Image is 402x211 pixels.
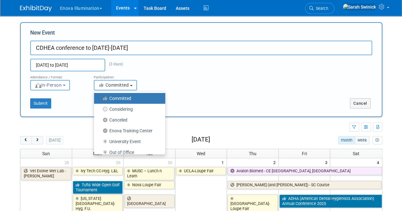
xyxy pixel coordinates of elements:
[97,137,159,146] label: University Event
[94,71,148,80] div: Participation:
[46,136,63,144] button: [DATE]
[228,181,381,189] a: [PERSON_NAME] (and [PERSON_NAME]) - SC Course
[20,136,32,144] button: prev
[105,62,123,66] span: (3 days)
[97,94,159,102] label: Committed
[305,3,334,14] a: Search
[20,5,52,12] img: ExhibitDay
[249,151,256,156] span: Thu
[353,151,359,156] span: Sat
[64,158,72,166] span: 28
[273,158,278,166] span: 2
[115,158,123,166] span: 29
[376,158,382,166] span: 4
[314,6,328,11] span: Search
[30,41,372,55] input: Name of Trade Show / Conference
[338,136,355,144] button: month
[94,80,137,90] button: Committed
[97,148,159,156] label: Out of Office
[73,167,123,175] a: Ivy Tech CC-Hyg. L&L
[30,80,70,90] button: In-Person
[279,195,382,208] a: ADHA (American Dental Hygienists Association) Annual Conference 2025
[30,71,84,80] div: Attendance / Format:
[176,167,226,175] a: UCLA-Loupe Fair
[30,59,105,71] input: Start Date - End Date
[30,98,51,109] button: Submit
[375,138,379,142] i: Personalize Calendar
[30,29,55,39] label: New Event
[372,136,382,144] button: myCustomButton
[93,151,102,156] span: Mon
[221,158,227,166] span: 1
[31,136,43,144] button: next
[124,181,174,189] a: Nova Loupe Fair
[35,82,62,88] span: In-Person
[42,151,50,156] span: Sun
[167,158,175,166] span: 30
[97,127,159,135] label: Enova Training Center
[98,82,129,88] span: Committed
[355,136,369,144] button: week
[228,167,382,175] a: Avalon Biomed - CE [GEOGRAPHIC_DATA], [GEOGRAPHIC_DATA]
[191,136,210,143] h2: [DATE]
[21,167,71,180] a: Vet Evolve Wet Lab - [PERSON_NAME]
[124,195,174,208] a: [GEOGRAPHIC_DATA]
[73,181,123,194] a: Tufts Wide Open Golf Tournament
[124,167,174,180] a: MUSC – Lunch n Learn
[343,3,376,10] img: Sarah Swinick
[197,151,205,156] span: Wed
[97,105,159,113] label: Considering
[324,158,330,166] span: 3
[302,151,307,156] span: Fri
[97,116,159,124] label: Canceled
[350,98,371,109] button: Cancel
